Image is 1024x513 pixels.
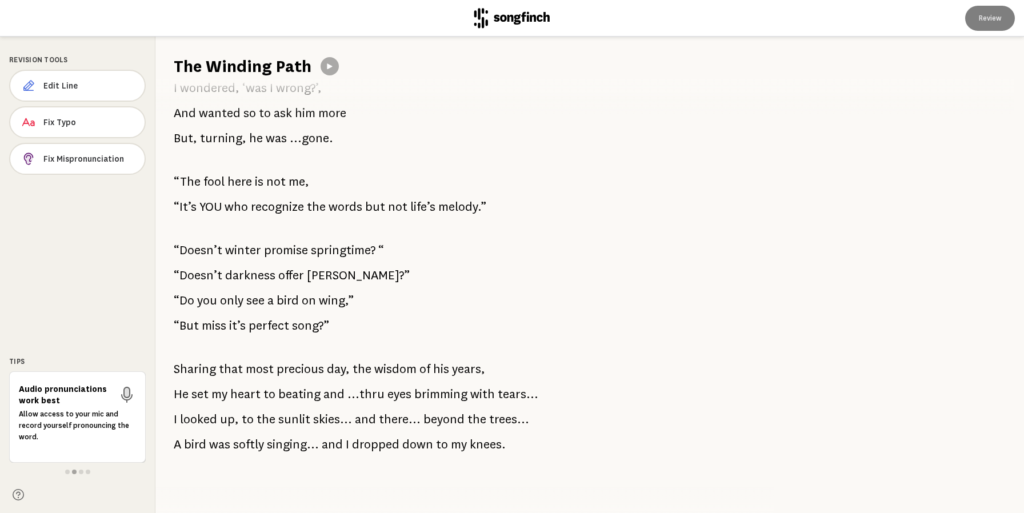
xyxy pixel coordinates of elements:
span: darkness [225,264,275,287]
span: “The [174,170,201,193]
span: tears… [498,383,538,406]
span: But, [174,127,197,150]
span: his [433,358,449,380]
span: not [388,195,407,218]
span: only [220,289,243,312]
span: And [174,102,196,125]
span: Sharing [174,358,216,380]
span: ‘was [242,77,267,99]
span: precious [277,358,324,380]
span: winter [225,239,261,262]
span: down [402,433,433,456]
span: trees… [489,408,529,431]
span: [PERSON_NAME]?” [307,264,410,287]
span: to [436,433,448,456]
span: “But [174,314,199,337]
span: life’s [410,195,435,218]
span: was [209,433,230,456]
span: looked [180,408,217,431]
span: melody.” [438,195,486,218]
span: sunlit [278,408,310,431]
span: on [302,289,316,312]
span: ask [274,102,292,125]
span: him [295,102,315,125]
h6: Audio pronunciations work best [19,383,113,406]
span: …thru [347,383,385,406]
span: Edit Line [43,80,135,91]
span: it’s [229,314,246,337]
div: Revision Tools [9,55,146,65]
span: offer [278,264,304,287]
span: years, [452,358,485,380]
button: Fix Typo [9,106,146,138]
span: bird [277,289,299,312]
span: “Do [174,289,194,312]
span: “ [378,239,384,262]
span: recognize [251,195,304,218]
span: I [174,408,177,431]
span: and [355,408,376,431]
span: bird [184,433,206,456]
span: “Doesn’t [174,264,222,287]
span: springtime? [311,239,375,262]
span: to [263,383,275,406]
span: with [470,383,495,406]
span: softly [233,433,264,456]
span: the [307,195,326,218]
span: “Doesn’t [174,239,222,262]
span: turning, [200,127,246,150]
span: wisdom [374,358,417,380]
span: you [197,289,217,312]
span: most [246,358,274,380]
span: song?” [292,314,329,337]
button: Fix Mispronunciation [9,143,146,175]
span: promise [264,239,308,262]
span: but [365,195,385,218]
span: knees. [470,433,506,456]
div: Tips [9,356,146,367]
span: brimming [414,383,467,406]
span: I [270,77,273,99]
span: words [329,195,362,218]
span: he [249,127,263,150]
span: miss [202,314,226,337]
span: to [242,408,254,431]
span: wanted [199,102,241,125]
span: the [353,358,371,380]
span: dropped [352,433,399,456]
p: Allow access to your mic and record yourself pronouncing the word. [19,408,136,443]
span: my [451,433,467,456]
span: perfect [249,314,289,337]
button: Edit Line [9,70,146,102]
span: more [318,102,346,125]
span: I [346,433,349,456]
button: Review [965,6,1015,31]
span: day, [327,358,350,380]
span: here [227,170,252,193]
span: not [266,170,286,193]
span: see [246,289,265,312]
span: beyond [423,408,465,431]
span: is [255,170,263,193]
span: heart [230,383,261,406]
span: there… [379,408,421,431]
span: Fix Typo [43,117,135,128]
span: beating [278,383,321,406]
h1: The Winding Path [174,55,311,78]
span: so [243,102,256,125]
span: wing,” [319,289,354,312]
span: my [211,383,227,406]
span: up, [220,408,239,431]
span: the [257,408,275,431]
span: A [174,433,181,456]
span: a [267,289,274,312]
span: the [467,408,486,431]
span: fool [203,170,225,193]
span: He [174,383,189,406]
span: wrong?’, [276,77,322,99]
span: eyes [387,383,411,406]
span: I [174,77,177,99]
span: of [419,358,430,380]
span: and [323,383,345,406]
span: …gone. [290,127,333,150]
